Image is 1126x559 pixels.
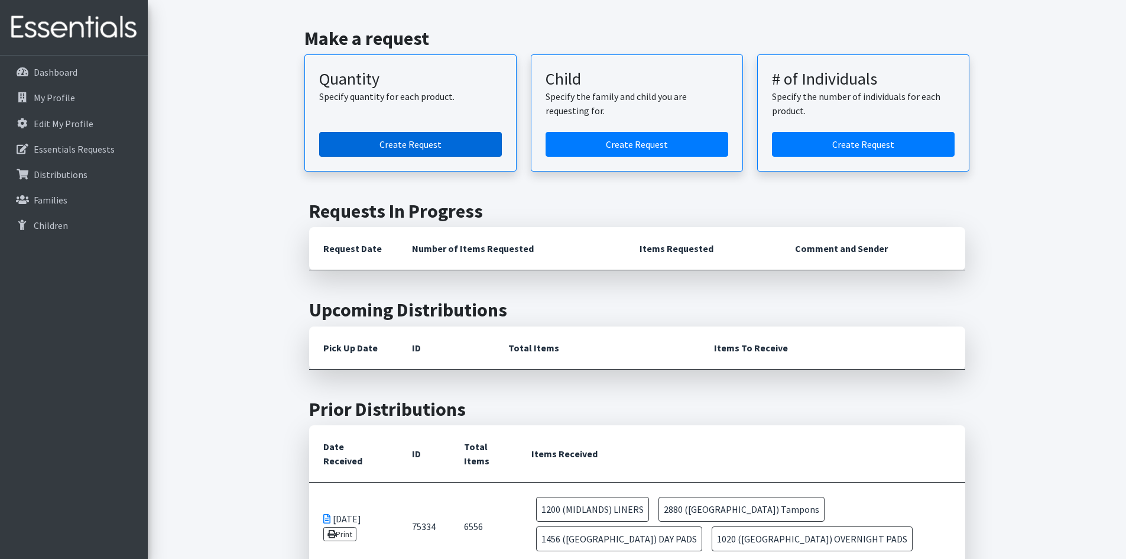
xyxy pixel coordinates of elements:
[712,526,913,551] span: 1020 ([GEOGRAPHIC_DATA]) OVERNIGHT PADS
[34,194,67,206] p: Families
[700,327,965,370] th: Items To Receive
[546,69,728,89] h3: Child
[319,89,502,104] p: Specify quantity for each product.
[319,132,502,157] a: Create a request by quantity
[450,425,517,483] th: Total Items
[309,200,965,222] h2: Requests In Progress
[309,425,398,483] th: Date Received
[5,163,143,186] a: Distributions
[5,8,143,47] img: HumanEssentials
[398,425,450,483] th: ID
[546,89,728,118] p: Specify the family and child you are requesting for.
[309,227,398,270] th: Request Date
[34,118,93,130] p: Edit My Profile
[309,299,965,321] h2: Upcoming Distributions
[5,214,143,237] a: Children
[5,86,143,109] a: My Profile
[34,219,68,231] p: Children
[536,497,649,522] span: 1200 (MIDLANDS) LINERS
[546,132,728,157] a: Create a request for a child or family
[772,69,955,89] h3: # of Individuals
[772,89,955,118] p: Specify the number of individuals for each product.
[781,227,965,270] th: Comment and Sender
[309,327,398,370] th: Pick Up Date
[5,60,143,84] a: Dashboard
[625,227,781,270] th: Items Requested
[536,526,702,551] span: 1456 ([GEOGRAPHIC_DATA]) DAY PADS
[772,132,955,157] a: Create a request by number of individuals
[5,112,143,135] a: Edit My Profile
[34,92,75,104] p: My Profile
[494,327,700,370] th: Total Items
[34,66,77,78] p: Dashboard
[319,69,502,89] h3: Quantity
[5,137,143,161] a: Essentials Requests
[34,169,87,180] p: Distributions
[5,188,143,212] a: Families
[398,227,626,270] th: Number of Items Requested
[658,497,825,522] span: 2880 ([GEOGRAPHIC_DATA]) Tampons
[323,527,357,541] a: Print
[34,143,115,155] p: Essentials Requests
[309,398,965,421] h2: Prior Distributions
[304,27,969,50] h2: Make a request
[398,327,494,370] th: ID
[517,425,965,483] th: Items Received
